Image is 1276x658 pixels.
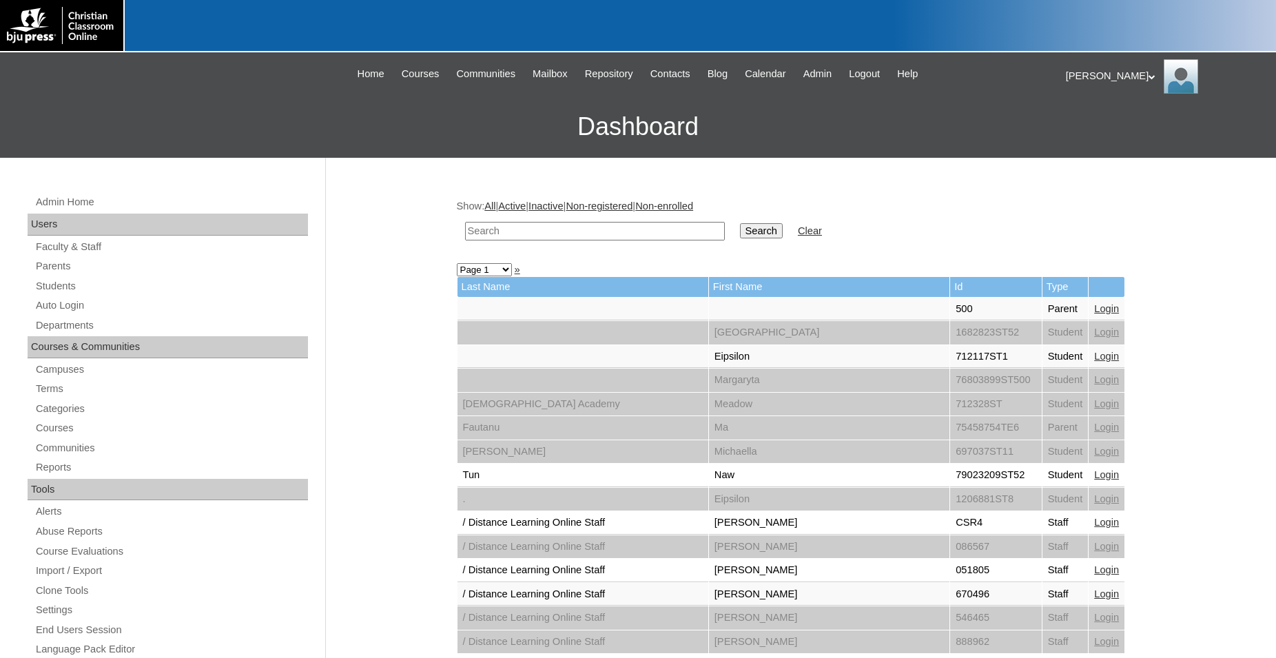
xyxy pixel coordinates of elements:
a: Courses [34,420,308,437]
a: Communities [449,66,522,82]
div: Tools [28,479,308,501]
td: 697037ST11 [950,440,1042,464]
td: [PERSON_NAME] [709,583,949,606]
a: » [515,264,520,275]
a: Login [1094,303,1119,314]
td: 712117ST1 [950,345,1042,369]
a: Calendar [738,66,792,82]
td: [PERSON_NAME] [709,630,949,654]
td: [PERSON_NAME] [709,535,949,559]
td: Student [1042,321,1089,345]
td: 051805 [950,559,1042,582]
span: Repository [585,66,633,82]
div: Users [28,214,308,236]
td: 1682823ST52 [950,321,1042,345]
a: Login [1094,517,1119,528]
a: Home [351,66,391,82]
span: Mailbox [533,66,568,82]
a: Login [1094,374,1119,385]
a: Inactive [528,201,564,212]
a: Login [1094,541,1119,552]
a: Departments [34,317,308,334]
td: 79023209ST52 [950,464,1042,487]
td: Student [1042,393,1089,416]
a: Faculty & Staff [34,238,308,256]
td: Margaryta [709,369,949,392]
td: 1206881ST8 [950,488,1042,511]
td: Naw [709,464,949,487]
a: Alerts [34,503,308,520]
td: 086567 [950,535,1042,559]
td: / Distance Learning Online Staff [457,583,708,606]
td: Staff [1042,535,1089,559]
td: [PERSON_NAME] [709,559,949,582]
td: Meadow [709,393,949,416]
a: Login [1094,493,1119,504]
a: Login [1094,564,1119,575]
a: Abuse Reports [34,523,308,540]
div: Courses & Communities [28,336,308,358]
td: 670496 [950,583,1042,606]
input: Search [465,222,725,240]
h3: Dashboard [7,96,1269,158]
td: Staff [1042,511,1089,535]
a: Mailbox [526,66,575,82]
td: Staff [1042,606,1089,630]
td: 75458754TE6 [950,416,1042,440]
span: Home [358,66,384,82]
a: Language Pack Editor [34,641,308,658]
td: First Name [709,277,949,297]
a: Campuses [34,361,308,378]
a: Login [1094,636,1119,647]
td: / Distance Learning Online Staff [457,606,708,630]
a: Communities [34,440,308,457]
a: Repository [578,66,640,82]
td: [PERSON_NAME] [709,511,949,535]
td: Staff [1042,583,1089,606]
a: Settings [34,602,308,619]
td: / Distance Learning Online Staff [457,630,708,654]
span: Calendar [745,66,785,82]
a: Logout [842,66,887,82]
a: Import / Export [34,562,308,579]
a: Terms [34,380,308,398]
span: Contacts [650,66,690,82]
td: Parent [1042,416,1089,440]
td: Eipsilon [709,488,949,511]
a: Login [1094,612,1119,623]
a: Parents [34,258,308,275]
td: Student [1042,488,1089,511]
td: 546465 [950,606,1042,630]
a: Login [1094,327,1119,338]
a: Login [1094,446,1119,457]
td: [PERSON_NAME] [709,606,949,630]
a: Non-enrolled [635,201,693,212]
a: Course Evaluations [34,543,308,560]
a: End Users Session [34,621,308,639]
td: 500 [950,298,1042,321]
a: Help [890,66,925,82]
td: Student [1042,345,1089,369]
td: [DEMOGRAPHIC_DATA] Academy [457,393,708,416]
td: 888962 [950,630,1042,654]
a: Login [1094,398,1119,409]
td: Staff [1042,630,1089,654]
span: Help [897,66,918,82]
a: Students [34,278,308,295]
input: Search [740,223,783,238]
span: Admin [803,66,832,82]
span: Courses [402,66,440,82]
img: logo-white.png [7,7,116,44]
td: Staff [1042,559,1089,582]
td: CSR4 [950,511,1042,535]
span: Logout [849,66,880,82]
span: Blog [708,66,728,82]
a: Non-registered [566,201,632,212]
td: Michaella [709,440,949,464]
td: . [457,488,708,511]
a: Auto Login [34,297,308,314]
a: Login [1094,588,1119,599]
td: Tun [457,464,708,487]
td: Student [1042,369,1089,392]
a: Contacts [644,66,697,82]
